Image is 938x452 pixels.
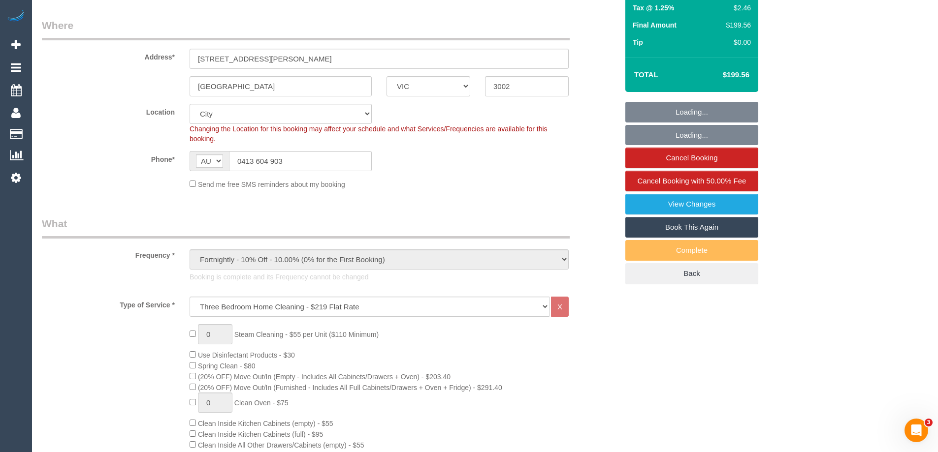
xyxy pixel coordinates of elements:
span: (20% OFF) Move Out/In (Furnished - Includes All Full Cabinets/Drawers + Oven + Fridge) - $291.40 [198,384,502,392]
input: Post Code* [485,76,569,96]
img: Automaid Logo [6,10,26,24]
iframe: Intercom live chat [905,419,928,442]
label: Tip [633,37,643,47]
a: Cancel Booking with 50.00% Fee [625,171,758,191]
legend: Where [42,18,570,40]
span: Clean Oven - $75 [234,399,289,407]
a: Cancel Booking [625,148,758,168]
span: 3 [925,419,933,426]
span: Clean Inside Kitchen Cabinets (empty) - $55 [198,420,333,427]
strong: Total [634,70,658,79]
label: Final Amount [633,20,677,30]
legend: What [42,216,570,239]
div: $199.56 [722,20,751,30]
p: Booking is complete and its Frequency cannot be changed [190,272,569,282]
span: Steam Cleaning - $55 per Unit ($110 Minimum) [234,331,379,338]
span: Clean Inside Kitchen Cabinets (full) - $95 [198,430,323,438]
label: Type of Service * [34,297,182,310]
label: Frequency * [34,247,182,260]
a: View Changes [625,194,758,214]
span: Clean Inside All Other Drawers/Cabinets (empty) - $55 [198,441,364,449]
a: Book This Again [625,217,758,238]
span: Cancel Booking with 50.00% Fee [638,177,746,185]
label: Address* [34,49,182,62]
label: Tax @ 1.25% [633,3,674,13]
div: $0.00 [722,37,751,47]
label: Location [34,104,182,117]
span: Send me free SMS reminders about my booking [198,181,345,188]
span: (20% OFF) Move Out/In (Empty - Includes All Cabinets/Drawers + Oven) - $203.40 [198,373,451,381]
input: Suburb* [190,76,372,96]
div: $2.46 [722,3,751,13]
h4: $199.56 [693,71,749,79]
input: Phone* [229,151,372,171]
span: Changing the Location for this booking may affect your schedule and what Services/Frequencies are... [190,125,548,143]
label: Phone* [34,151,182,164]
span: Spring Clean - $80 [198,362,256,370]
a: Back [625,263,758,284]
span: Use Disinfectant Products - $30 [198,351,295,359]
